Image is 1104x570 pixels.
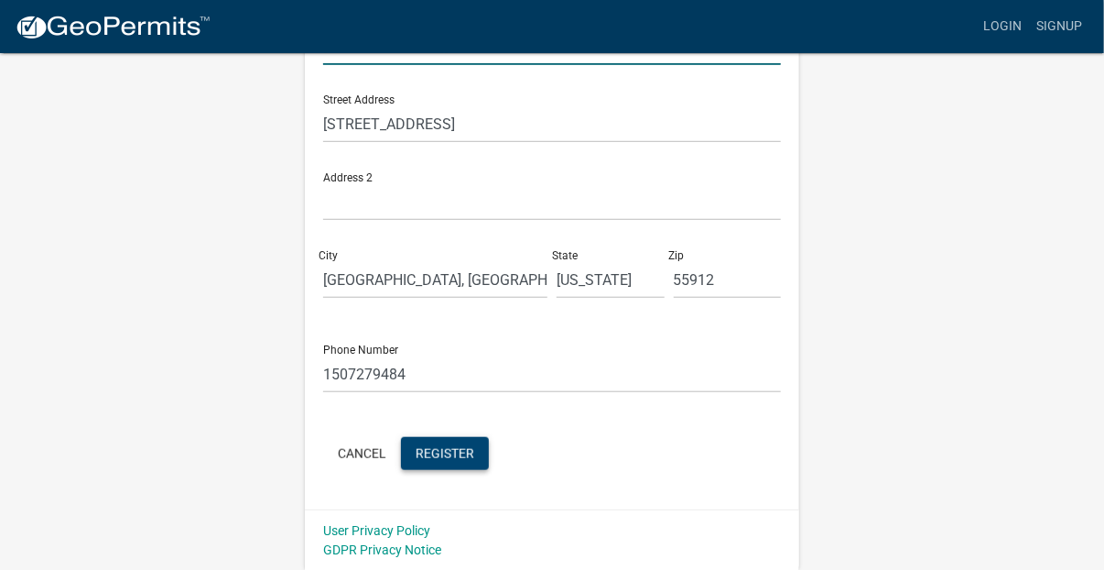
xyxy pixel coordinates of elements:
button: Cancel [323,437,401,470]
span: Register [416,445,474,460]
a: Signup [1029,9,1089,44]
a: GDPR Privacy Notice [323,543,441,557]
button: Register [401,437,489,470]
a: Login [976,9,1029,44]
a: User Privacy Policy [323,523,430,538]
